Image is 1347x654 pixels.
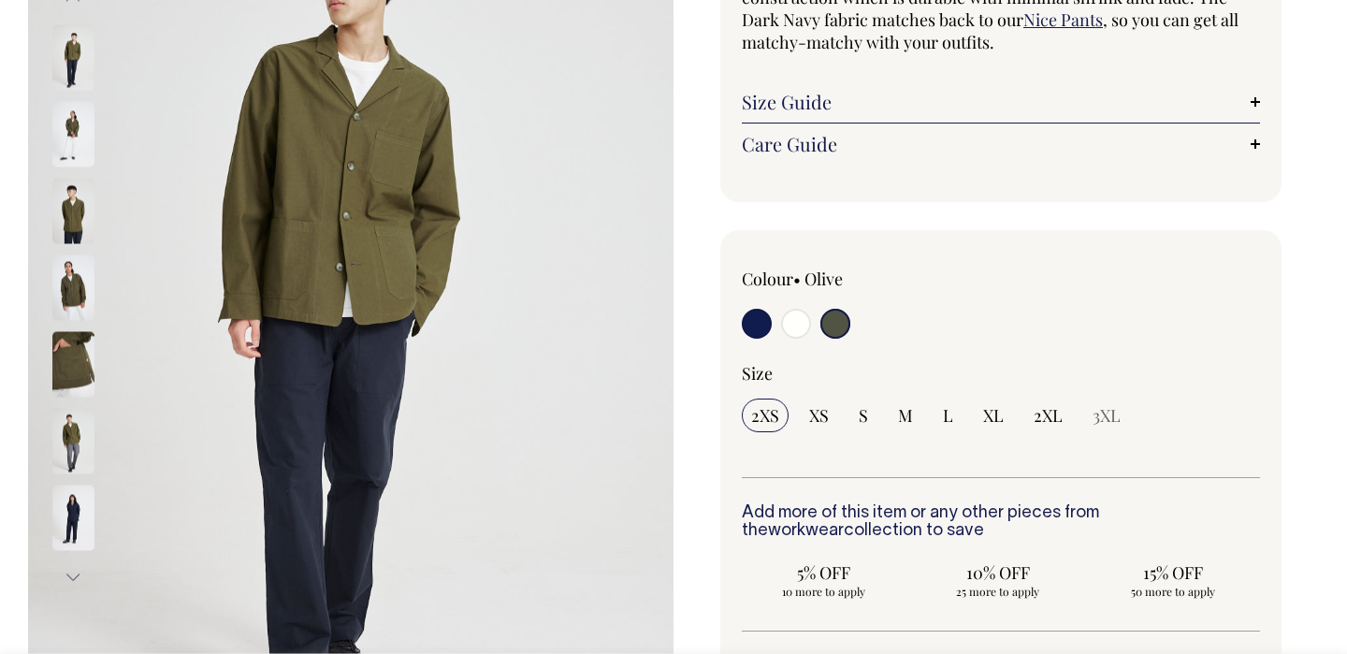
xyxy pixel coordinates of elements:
span: 15% OFF [1100,561,1245,584]
input: 5% OFF 10 more to apply [742,556,905,604]
img: olive [52,178,94,243]
span: • [793,268,801,290]
input: M [889,399,922,432]
img: dark-navy [52,485,94,550]
div: Colour [742,268,949,290]
a: workwear [768,523,844,539]
img: olive [52,101,94,167]
img: olive [52,331,94,397]
input: 10% OFF 25 more to apply [917,556,1080,604]
span: 3XL [1093,404,1121,427]
input: 15% OFF 50 more to apply [1091,556,1254,604]
input: L [934,399,963,432]
input: XL [974,399,1013,432]
span: 25 more to apply [926,584,1071,599]
a: Size Guide [742,91,1260,113]
span: 10% OFF [926,561,1071,584]
input: 2XS [742,399,789,432]
img: olive [52,408,94,473]
input: S [849,399,877,432]
span: 10 more to apply [751,584,896,599]
span: 5% OFF [751,561,896,584]
input: XS [800,399,838,432]
span: M [898,404,913,427]
input: 3XL [1083,399,1130,432]
span: XL [983,404,1004,427]
input: 2XL [1024,399,1072,432]
span: , so you can get all matchy-matchy with your outfits. [742,8,1238,53]
a: Nice Pants [1023,8,1103,31]
span: 2XL [1034,404,1063,427]
h6: Add more of this item or any other pieces from the collection to save [742,504,1260,542]
span: 50 more to apply [1100,584,1245,599]
span: XS [809,404,829,427]
span: S [859,404,868,427]
a: Care Guide [742,133,1260,155]
span: L [943,404,953,427]
img: olive [52,24,94,90]
button: Next [59,556,87,598]
label: Olive [804,268,843,290]
div: Size [742,362,1260,385]
span: 2XS [751,404,779,427]
img: olive [52,254,94,320]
